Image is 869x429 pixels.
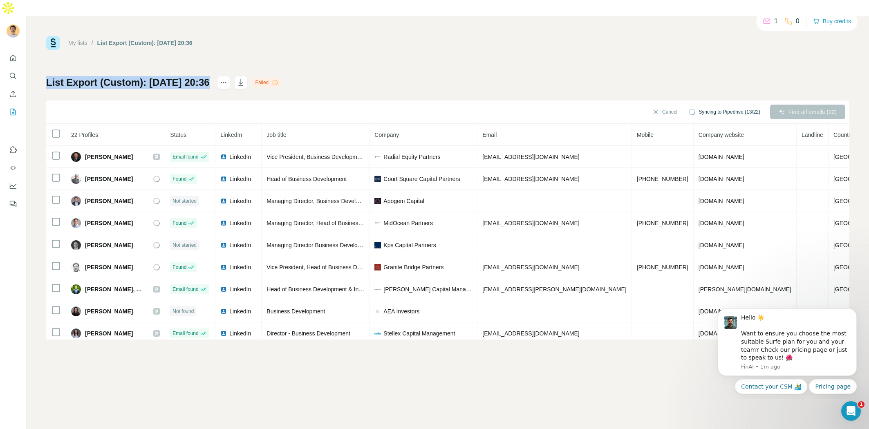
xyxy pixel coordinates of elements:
button: Enrich CSV [7,87,20,101]
span: Stellex Capital Management [383,329,455,337]
span: LinkedIn [220,132,242,138]
span: [PERSON_NAME] [85,307,133,315]
span: Radial Equity Partners [383,153,440,161]
span: Email [482,132,497,138]
img: Avatar [71,152,81,162]
img: Surfe Logo [46,36,60,50]
button: Search [7,69,20,83]
img: LinkedIn logo [220,154,227,160]
img: LinkedIn logo [220,264,227,270]
span: Found [172,264,186,271]
span: [EMAIL_ADDRESS][DOMAIN_NAME] [482,154,579,160]
button: Feedback [7,197,20,211]
span: Managing Director, Business Development & Investor Relations [267,198,428,204]
span: Court Square Capital Partners [383,175,460,183]
div: Failed [253,78,281,87]
span: Vice President, Head of Business Development [267,264,387,270]
img: LinkedIn logo [220,330,227,337]
h1: List Export (Custom): [DATE] 20:36 [46,76,210,89]
span: [DOMAIN_NAME] [699,220,744,226]
span: [PERSON_NAME] Capital Management [383,285,472,293]
span: LinkedIn [229,175,251,183]
span: Granite Bridge Partners [383,263,443,271]
img: company-logo [374,286,381,293]
span: AEA Investors [383,307,419,315]
button: Use Surfe API [7,161,20,175]
img: Avatar [71,262,81,272]
img: Avatar [71,306,81,316]
span: Found [172,219,186,227]
img: Avatar [71,328,81,338]
span: LinkedIn [229,197,251,205]
img: LinkedIn logo [220,220,227,226]
span: Kps Capital Partners [383,241,436,249]
button: Dashboard [7,179,20,193]
span: [PERSON_NAME][DOMAIN_NAME] [699,286,791,293]
p: 1 [774,16,778,26]
span: Director - Business Development [267,330,350,337]
span: [PERSON_NAME] [85,241,133,249]
span: Country [833,132,853,138]
button: Use Surfe on LinkedIn [7,143,20,157]
span: Mobile [637,132,654,138]
span: Head of Business Development [267,176,347,182]
img: Avatar [71,218,81,228]
span: [PERSON_NAME], MBA [85,285,145,293]
span: [PERSON_NAME] [85,197,133,205]
span: Found [172,175,186,183]
span: Managing Director, Head of Business Development [267,220,396,226]
span: [PERSON_NAME] [85,175,133,183]
img: company-logo [374,242,381,248]
span: Email found [172,330,198,337]
span: [DOMAIN_NAME] [699,330,744,337]
span: [PHONE_NUMBER] [637,176,688,182]
span: LinkedIn [229,285,251,293]
img: LinkedIn logo [220,286,227,293]
img: company-logo [374,264,381,270]
img: Avatar [7,25,20,38]
button: actions [217,76,230,89]
span: Email found [172,286,198,293]
p: 0 [796,16,800,26]
span: [DOMAIN_NAME] [699,198,744,204]
span: LinkedIn [229,241,251,249]
button: Cancel [647,105,683,119]
span: Apogem Capital [383,197,424,205]
img: LinkedIn logo [220,176,227,182]
span: [PERSON_NAME] [85,329,133,337]
span: Landline [802,132,823,138]
img: LinkedIn logo [220,308,227,315]
button: My lists [7,105,20,119]
span: [PERSON_NAME] [85,153,133,161]
img: LinkedIn logo [220,242,227,248]
div: List Export (Custom): [DATE] 20:36 [97,39,193,47]
img: company-logo [374,308,381,315]
button: Buy credits [813,16,851,27]
span: Job title [267,132,286,138]
span: [EMAIL_ADDRESS][DOMAIN_NAME] [482,264,579,270]
span: LinkedIn [229,219,251,227]
span: [EMAIL_ADDRESS][PERSON_NAME][DOMAIN_NAME] [482,286,626,293]
span: LinkedIn [229,263,251,271]
span: [PERSON_NAME] [85,219,133,227]
span: [DOMAIN_NAME] [699,308,744,315]
span: Head of Business Development & Investor Relations [267,286,399,293]
span: Not started [172,197,197,205]
span: Vice President, Business Development [267,154,365,160]
img: company-logo [374,330,381,337]
span: Syncing to Pipedrive (13/22) [699,108,760,116]
span: Not started [172,241,197,249]
img: company-logo [374,198,381,204]
a: My lists [68,40,87,46]
span: LinkedIn [229,329,251,337]
img: Avatar [71,174,81,184]
span: MidOcean Partners [383,219,433,227]
span: 1 [858,401,865,408]
span: [DOMAIN_NAME] [699,242,744,248]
